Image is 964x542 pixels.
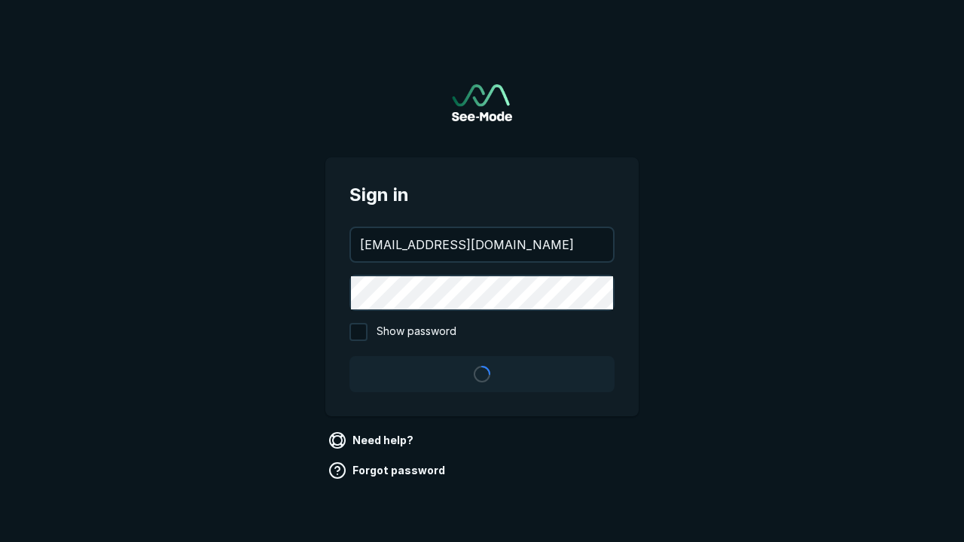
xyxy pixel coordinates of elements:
a: Forgot password [325,458,451,483]
a: Go to sign in [452,84,512,121]
img: See-Mode Logo [452,84,512,121]
a: Need help? [325,428,419,452]
input: your@email.com [351,228,613,261]
span: Sign in [349,181,615,209]
span: Show password [377,323,456,341]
